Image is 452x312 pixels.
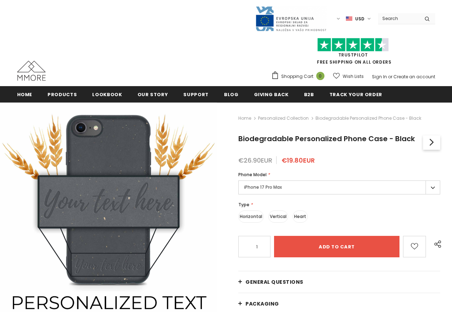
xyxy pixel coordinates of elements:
img: Javni Razpis [255,6,327,32]
a: General Questions [238,271,440,293]
a: Blog [224,86,239,102]
a: Create an account [393,74,435,80]
a: Giving back [254,86,289,102]
span: 0 [316,72,324,80]
a: Track your order [329,86,382,102]
span: Phone Model [238,172,267,178]
span: Our Story [138,91,168,98]
a: Trustpilot [338,52,368,58]
span: support [183,91,209,98]
span: Wish Lists [343,73,364,80]
a: Products [48,86,77,102]
span: Lookbook [92,91,122,98]
img: USD [346,16,352,22]
a: Javni Razpis [255,15,327,21]
a: Home [17,86,33,102]
a: Sign In [372,74,387,80]
a: Shopping Cart 0 [271,71,328,82]
span: or [388,74,392,80]
img: Trust Pilot Stars [317,38,389,52]
span: Home [17,91,33,98]
span: Biodegradable Personalized Phone Case - Black [316,114,421,123]
a: Wish Lists [333,70,364,83]
span: Biodegradable Personalized Phone Case - Black [238,134,415,144]
span: PACKAGING [245,300,279,307]
a: Lookbook [92,86,122,102]
span: Blog [224,91,239,98]
a: Home [238,114,251,123]
a: Personalized Collection [258,115,309,121]
span: €26.90EUR [238,156,272,165]
span: Giving back [254,91,289,98]
span: USD [355,15,364,23]
label: iPhone 17 Pro Max [238,180,440,194]
a: support [183,86,209,102]
span: B2B [304,91,314,98]
a: B2B [304,86,314,102]
label: Horizontal [238,211,264,223]
span: General Questions [245,278,303,286]
span: Type [238,202,249,208]
label: Heart [293,211,308,223]
span: Shopping Cart [281,73,313,80]
span: FREE SHIPPING ON ALL ORDERS [271,41,435,65]
img: MMORE Cases [17,61,46,81]
input: Search Site [378,13,419,24]
label: Vertical [268,211,288,223]
span: Products [48,91,77,98]
span: €19.80EUR [282,156,315,165]
input: Add to cart [274,236,399,257]
a: Our Story [138,86,168,102]
span: Track your order [329,91,382,98]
